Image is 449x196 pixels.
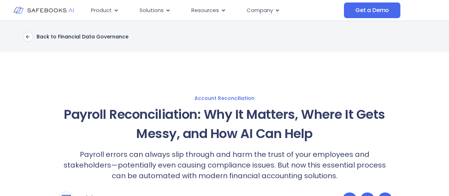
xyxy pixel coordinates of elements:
span: Product [91,6,112,15]
span: Get a Demo [355,7,389,14]
a: Back to Financial Data Governance [23,32,128,42]
p: Back to Financial Data Governance [37,33,128,40]
a: Get a Demo [344,2,400,18]
nav: Menu [85,4,344,17]
span: Company [247,6,273,15]
a: Account Reconciliation [7,95,442,101]
span: Solutions [139,6,164,15]
span: Resources [191,6,219,15]
div: Menu Toggle [85,4,344,17]
p: Payroll errors can always slip through and harm the trust of your employees and stakeholders—pote... [57,149,392,181]
h1: Payroll Reconciliation: Why It Matters, Where It Gets Messy, and How AI Can Help [57,105,392,143]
